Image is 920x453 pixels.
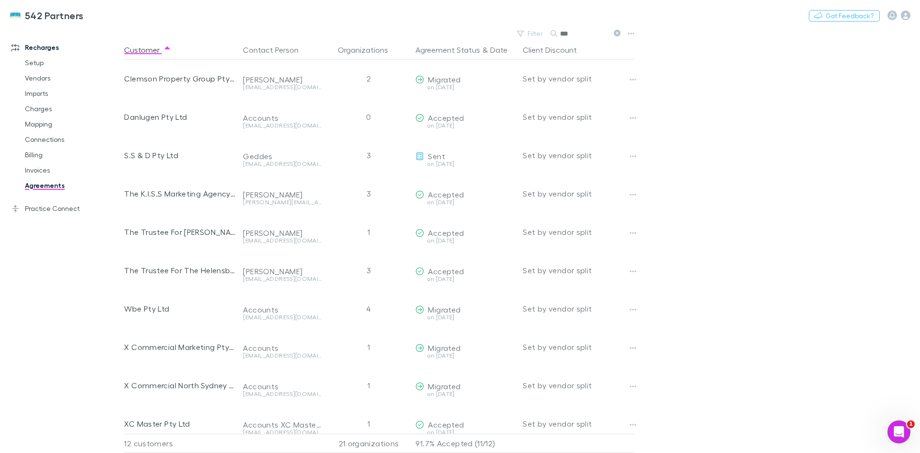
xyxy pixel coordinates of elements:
[325,213,412,251] div: 1
[415,434,515,453] p: 91.7% Accepted (11/12)
[15,55,129,70] a: Setup
[243,228,322,238] div: [PERSON_NAME]
[243,123,322,128] div: [EMAIL_ADDRESS][DOMAIN_NAME]
[325,174,412,213] div: 3
[124,405,235,443] div: XC Master Pty Ltd
[124,290,235,328] div: Wbe Pty Ltd
[907,420,915,428] span: 1
[325,405,412,443] div: 1
[243,199,322,205] div: [PERSON_NAME][EMAIL_ADDRESS][DOMAIN_NAME]
[523,98,634,136] div: Set by vendor split
[415,430,515,435] div: on [DATE]
[124,328,235,366] div: X Commercial Marketing Pty Ltd
[15,86,129,101] a: Imports
[124,213,235,251] div: The Trustee For [PERSON_NAME] Family Trust
[415,123,515,128] div: on [DATE]
[523,366,634,405] div: Set by vendor split
[428,75,460,84] span: Migrated
[243,314,322,320] div: [EMAIL_ADDRESS][DOMAIN_NAME]
[243,305,322,314] div: Accounts
[243,190,322,199] div: [PERSON_NAME]
[243,343,322,353] div: Accounts
[523,290,634,328] div: Set by vendor split
[415,314,515,320] div: on [DATE]
[428,113,464,122] span: Accepted
[4,4,90,27] a: 542 Partners
[243,238,322,244] div: [EMAIL_ADDRESS][DOMAIN_NAME]
[243,151,322,161] div: Geddes
[124,59,235,98] div: Clemson Property Group Pty Ltd
[124,136,235,174] div: S.S & D Pty Ltd
[428,343,460,352] span: Migrated
[243,391,322,397] div: [EMAIL_ADDRESS][DOMAIN_NAME]
[325,290,412,328] div: 4
[523,405,634,443] div: Set by vendor split
[2,201,129,216] a: Practice Connect
[243,353,322,359] div: [EMAIL_ADDRESS][DOMAIN_NAME]
[415,353,515,359] div: on [DATE]
[15,132,129,147] a: Connections
[325,434,412,453] div: 21 organizations
[15,147,129,163] a: Billing
[415,40,515,59] div: &
[15,178,129,193] a: Agreements
[243,113,322,123] div: Accounts
[15,101,129,116] a: Charges
[325,98,412,136] div: 0
[415,276,515,282] div: on [DATE]
[523,136,634,174] div: Set by vendor split
[243,84,322,90] div: [EMAIL_ADDRESS][DOMAIN_NAME]
[325,366,412,405] div: 1
[887,420,910,443] iframe: Intercom live chat
[124,434,239,453] div: 12 customers
[523,174,634,213] div: Set by vendor split
[428,267,464,276] span: Accepted
[523,213,634,251] div: Set by vendor split
[243,267,322,276] div: [PERSON_NAME]
[2,40,129,55] a: Recharges
[428,190,464,199] span: Accepted
[338,40,400,59] button: Organizations
[523,251,634,290] div: Set by vendor split
[325,136,412,174] div: 3
[428,305,460,314] span: Migrated
[25,10,84,21] h3: 542 Partners
[243,276,322,282] div: [EMAIL_ADDRESS][DOMAIN_NAME]
[428,420,464,429] span: Accepted
[415,199,515,205] div: on [DATE]
[325,251,412,290] div: 3
[415,391,515,397] div: on [DATE]
[490,40,507,59] button: Date
[523,59,634,98] div: Set by vendor split
[124,98,235,136] div: Danlugen Pty Ltd
[124,251,235,290] div: The Trustee For The Helensburgh Property Management Unit Trust
[415,84,515,90] div: on [DATE]
[415,161,515,167] div: on [DATE]
[10,10,21,21] img: 542 Partners's Logo
[124,366,235,405] div: X Commercial North Sydney Pty Ltd
[15,116,129,132] a: Mapping
[512,28,549,39] button: Filter
[523,40,588,59] button: Client Discount
[243,161,322,167] div: [EMAIL_ADDRESS][DOMAIN_NAME]
[15,70,129,86] a: Vendors
[124,174,235,213] div: The K.I.S.S Marketing Agency Pty. Ltd.
[415,40,480,59] button: Agreement Status
[415,238,515,244] div: on [DATE]
[809,10,880,22] button: Got Feedback?
[243,430,322,435] div: [EMAIL_ADDRESS][DOMAIN_NAME]
[325,59,412,98] div: 2
[325,328,412,366] div: 1
[243,382,322,391] div: Accounts
[428,382,460,391] span: Migrated
[523,328,634,366] div: Set by vendor split
[243,420,322,430] div: Accounts XC Master Pty Ltd
[428,228,464,237] span: Accepted
[428,151,445,161] span: Sent
[15,163,129,178] a: Invoices
[243,40,310,59] button: Contact Person
[243,75,322,84] div: [PERSON_NAME]
[124,40,171,59] button: Customer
